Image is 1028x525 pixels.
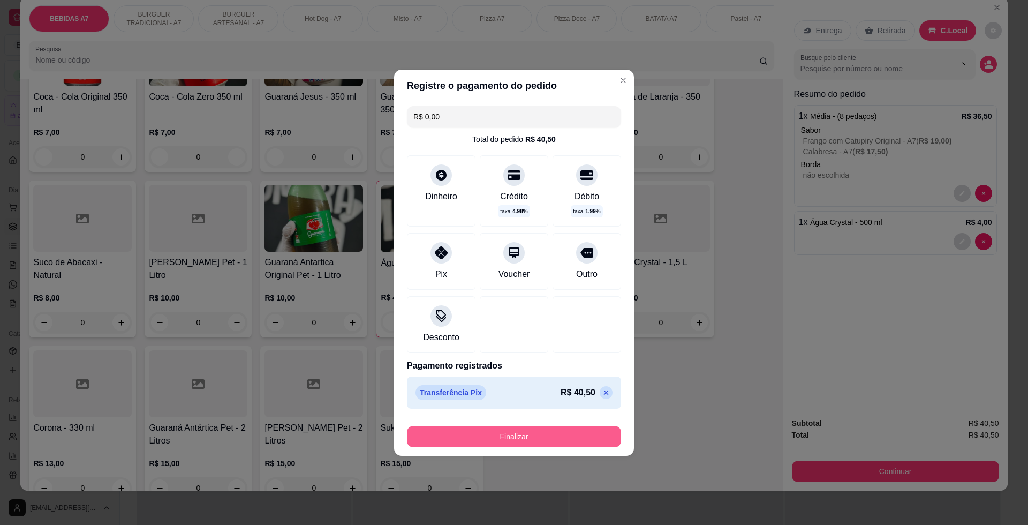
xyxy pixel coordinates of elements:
div: Pix [435,268,447,281]
div: Desconto [423,331,459,344]
p: R$ 40,50 [561,386,595,399]
div: Crédito [500,190,528,203]
p: taxa [500,207,527,215]
div: R$ 40,50 [525,134,556,145]
header: Registre o pagamento do pedido [394,70,634,102]
p: Pagamento registrados [407,359,621,372]
div: Outro [576,268,598,281]
div: Dinheiro [425,190,457,203]
span: 4.98 % [512,207,527,215]
input: Ex.: hambúrguer de cordeiro [413,106,615,127]
button: Finalizar [407,426,621,447]
p: Transferência Pix [415,385,486,400]
button: Close [615,72,632,89]
p: taxa [573,207,600,215]
span: 1.99 % [585,207,600,215]
div: Voucher [498,268,530,281]
div: Total do pedido [472,134,556,145]
div: Débito [575,190,599,203]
